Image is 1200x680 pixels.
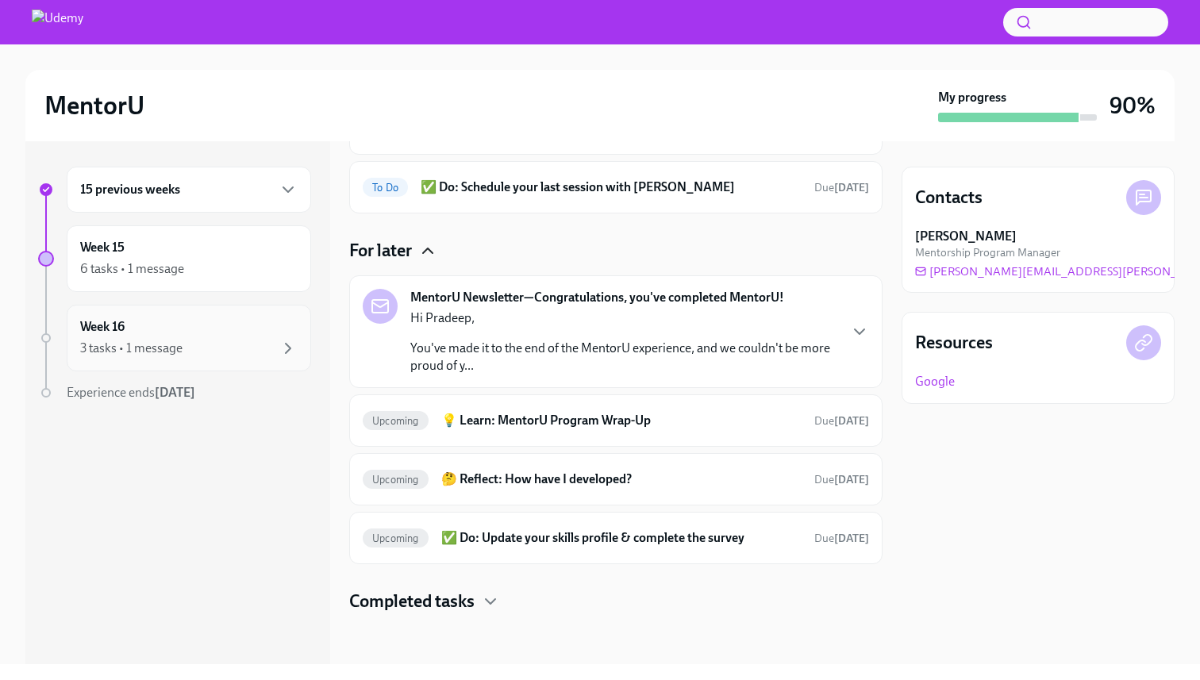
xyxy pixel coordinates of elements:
[421,179,802,196] h6: ✅ Do: Schedule your last session with [PERSON_NAME]
[814,472,869,487] span: September 20th, 2025 09:30
[915,228,1017,245] strong: [PERSON_NAME]
[410,309,837,327] p: Hi Pradeep,
[349,590,883,613] div: Completed tasks
[834,473,869,486] strong: [DATE]
[814,414,869,428] span: Due
[80,181,180,198] h6: 15 previous weeks
[834,414,869,428] strong: [DATE]
[363,467,869,492] a: Upcoming🤔 Reflect: How have I developed?Due[DATE]
[363,182,408,194] span: To Do
[441,412,802,429] h6: 💡 Learn: MentorU Program Wrap-Up
[363,408,869,433] a: Upcoming💡 Learn: MentorU Program Wrap-UpDue[DATE]
[349,239,412,263] h4: For later
[834,532,869,545] strong: [DATE]
[938,89,1006,106] strong: My progress
[155,385,195,400] strong: [DATE]
[349,239,883,263] div: For later
[44,90,144,121] h2: MentorU
[441,529,802,547] h6: ✅ Do: Update your skills profile & complete the survey
[1110,91,1156,120] h3: 90%
[80,260,184,278] div: 6 tasks • 1 message
[363,532,429,544] span: Upcoming
[915,186,983,209] h4: Contacts
[814,473,869,486] span: Due
[814,532,869,545] span: Due
[80,340,183,357] div: 3 tasks • 1 message
[814,180,869,195] span: September 13th, 2025 09:30
[363,474,429,486] span: Upcoming
[410,340,837,375] p: You've made it to the end of the MentorU experience, and we couldn't be more proud of y...
[915,331,993,355] h4: Resources
[67,167,311,213] div: 15 previous weeks
[363,175,869,200] a: To Do✅ Do: Schedule your last session with [PERSON_NAME]Due[DATE]
[363,415,429,427] span: Upcoming
[410,289,784,306] strong: MentorU Newsletter—Congratulations, you've completed MentorU!
[441,471,802,488] h6: 🤔 Reflect: How have I developed?
[38,225,311,292] a: Week 156 tasks • 1 message
[915,245,1060,260] span: Mentorship Program Manager
[349,590,475,613] h4: Completed tasks
[814,413,869,428] span: September 20th, 2025 09:30
[814,531,869,546] span: September 20th, 2025 09:30
[834,181,869,194] strong: [DATE]
[80,239,125,256] h6: Week 15
[814,181,869,194] span: Due
[32,10,83,35] img: Udemy
[38,305,311,371] a: Week 163 tasks • 1 message
[80,318,125,336] h6: Week 16
[363,525,869,551] a: Upcoming✅ Do: Update your skills profile & complete the surveyDue[DATE]
[915,373,955,390] a: Google
[67,385,195,400] span: Experience ends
